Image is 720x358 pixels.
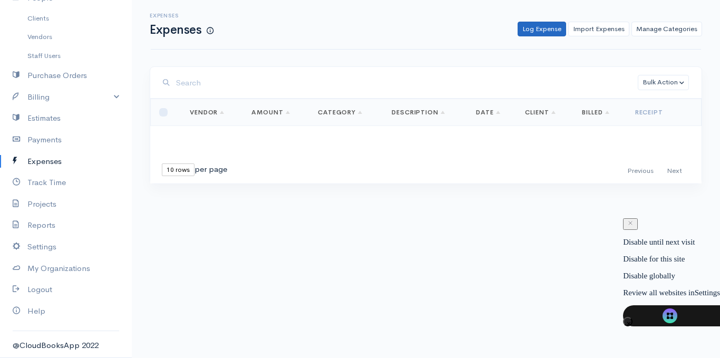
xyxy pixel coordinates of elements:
[476,108,500,117] a: Date
[13,340,119,352] div: @CloudBooksApp 2022
[176,72,638,94] input: Search
[582,108,609,117] a: Billed
[207,26,213,35] span: How to log your Expenses?
[568,22,629,37] a: Import Expenses
[318,108,363,117] a: Category
[525,108,556,117] a: Client
[150,13,213,18] h6: Expenses
[150,23,213,36] h1: Expenses
[190,108,225,117] a: Vendor
[627,99,681,126] th: Receipt
[251,108,290,117] a: Amount
[518,22,566,37] a: Log Expense
[631,22,702,37] a: Manage Categories
[638,75,689,90] button: Bulk Action
[162,163,227,176] div: per page
[392,108,445,117] a: Description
